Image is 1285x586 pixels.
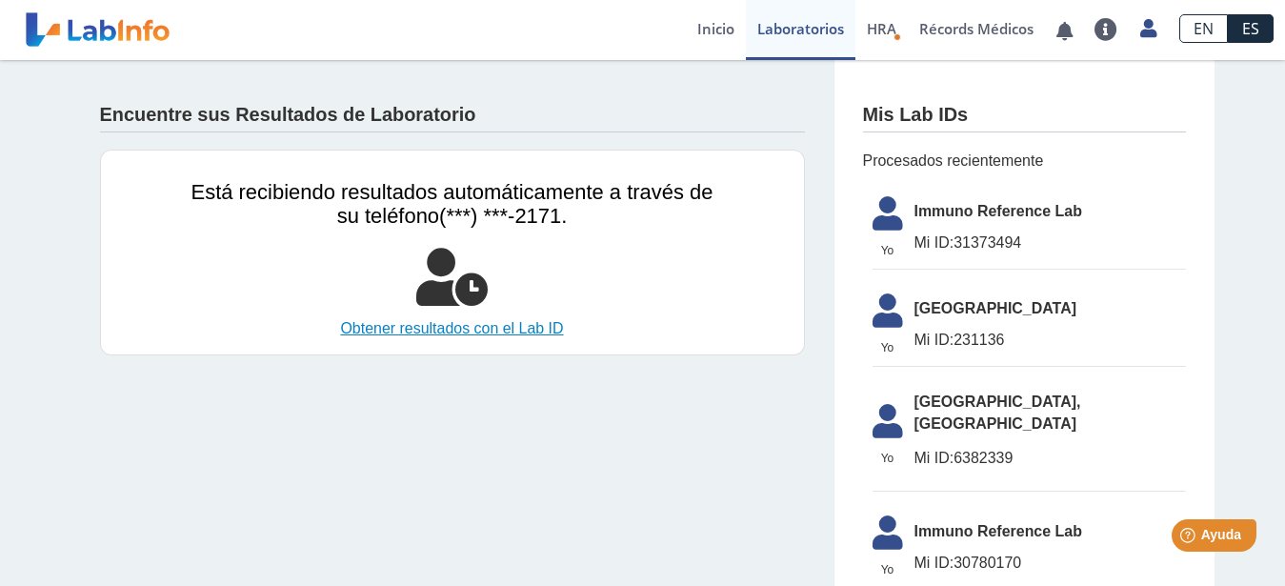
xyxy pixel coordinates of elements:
[914,447,1186,470] span: 6382339
[914,391,1186,436] span: [GEOGRAPHIC_DATA], [GEOGRAPHIC_DATA]
[914,232,1186,254] span: 31373494
[914,520,1186,543] span: Immuno Reference Lab
[1179,14,1228,43] a: EN
[914,555,954,571] span: Mi ID:
[914,297,1186,320] span: [GEOGRAPHIC_DATA]
[861,339,914,356] span: Yo
[863,104,969,127] h4: Mis Lab IDs
[914,450,954,466] span: Mi ID:
[914,329,1186,352] span: 231136
[867,19,896,38] span: HRA
[914,200,1186,223] span: Immuno Reference Lab
[863,150,1186,172] span: Procesados recientemente
[914,552,1186,575] span: 30780170
[1228,14,1274,43] a: ES
[914,234,954,251] span: Mi ID:
[1115,512,1264,565] iframe: Help widget launcher
[191,180,713,228] span: Está recibiendo resultados automáticamente a través de su teléfono
[191,317,713,340] a: Obtener resultados con el Lab ID
[861,561,914,578] span: Yo
[861,242,914,259] span: Yo
[861,450,914,467] span: Yo
[914,332,954,348] span: Mi ID:
[100,104,476,127] h4: Encuentre sus Resultados de Laboratorio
